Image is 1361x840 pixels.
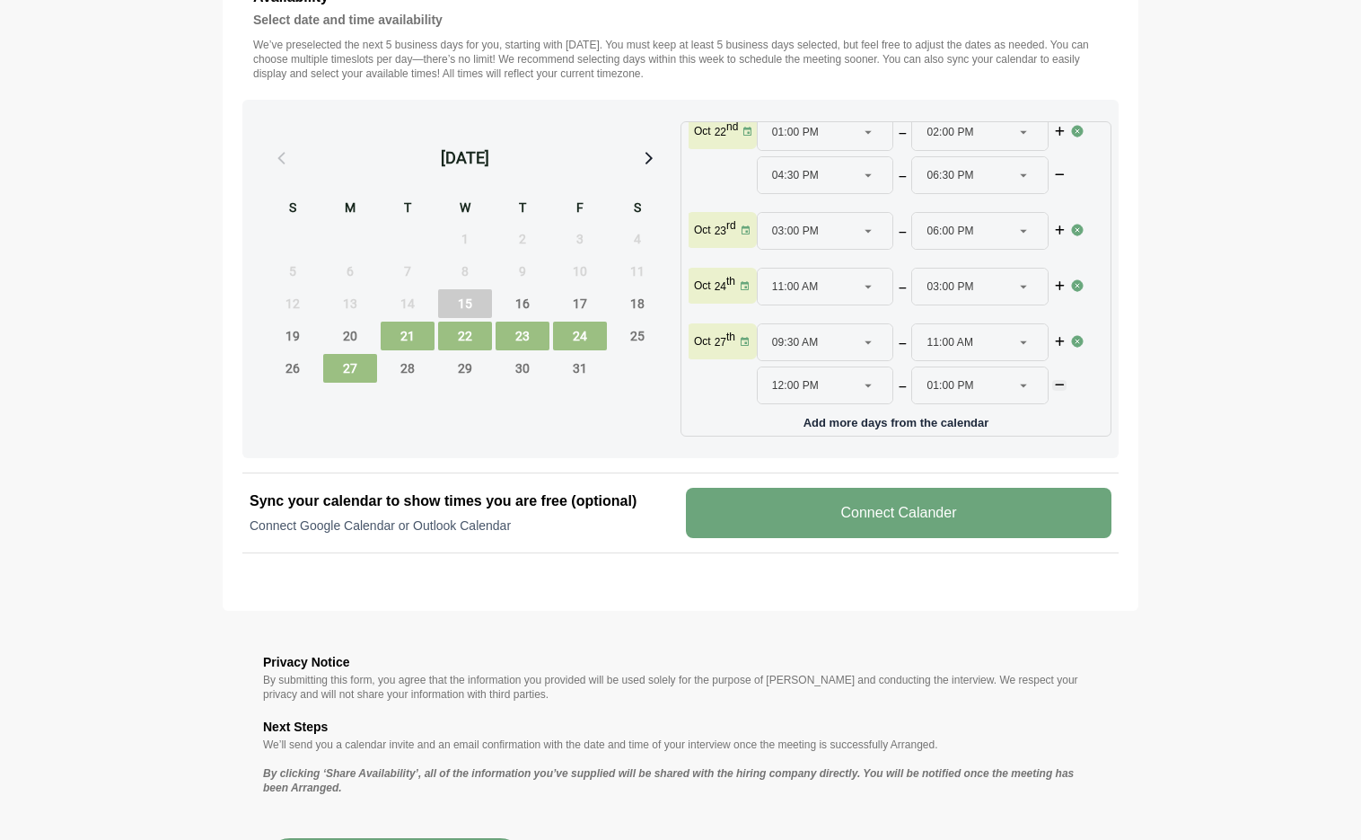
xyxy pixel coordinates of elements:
[496,322,549,350] span: Thursday, October 23, 2025
[438,198,492,221] div: W
[496,225,549,253] span: Thursday, October 2, 2025
[726,331,735,343] sup: th
[726,275,735,287] sup: th
[553,257,607,286] span: Friday, October 10, 2025
[266,354,320,383] span: Sunday, October 26, 2025
[438,354,492,383] span: Wednesday, October 29, 2025
[553,322,607,350] span: Friday, October 24, 2025
[253,38,1108,81] p: We’ve preselected the next 5 business days for you, starting with [DATE]. You must keep at least ...
[253,9,1108,31] h4: Select date and time availability
[553,354,607,383] span: Friday, October 31, 2025
[715,126,726,138] strong: 22
[438,289,492,318] span: Wednesday, October 15, 2025
[926,213,973,249] span: 06:00 PM
[726,120,738,133] sup: nd
[381,322,435,350] span: Tuesday, October 21, 2025
[926,269,973,305] span: 03:00 PM
[610,322,664,350] span: Saturday, October 25, 2025
[610,225,664,253] span: Saturday, October 4, 2025
[715,225,726,237] strong: 23
[381,257,435,286] span: Tuesday, October 7, 2025
[263,716,1098,738] h3: Next Steps
[772,114,819,150] span: 01:00 PM
[323,322,377,350] span: Monday, October 20, 2025
[926,367,973,403] span: 01:00 PM
[772,367,819,403] span: 12:00 PM
[694,279,711,293] p: Oct
[323,257,377,286] span: Monday, October 6, 2025
[250,491,675,512] h2: Sync your calendar to show times you are free (optional)
[438,257,492,286] span: Wednesday, October 8, 2025
[610,198,664,221] div: S
[686,488,1111,538] v-button: Connect Calander
[263,766,1098,795] p: By clicking ‘Share Availability’, all of the information you’ve supplied will be shared with the ...
[694,124,711,138] p: Oct
[496,257,549,286] span: Thursday, October 9, 2025
[689,410,1103,429] p: Add more days from the calendar
[772,213,819,249] span: 03:00 PM
[496,198,549,221] div: T
[610,289,664,318] span: Saturday, October 18, 2025
[266,257,320,286] span: Sunday, October 5, 2025
[381,354,435,383] span: Tuesday, October 28, 2025
[496,354,549,383] span: Thursday, October 30, 2025
[381,289,435,318] span: Tuesday, October 14, 2025
[610,257,664,286] span: Saturday, October 11, 2025
[715,336,726,349] strong: 27
[323,289,377,318] span: Monday, October 13, 2025
[323,354,377,383] span: Monday, October 27, 2025
[263,673,1098,702] p: By submitting this form, you agree that the information you provided will be used solely for the ...
[496,289,549,318] span: Thursday, October 16, 2025
[694,334,711,349] p: Oct
[263,651,1098,673] h3: Privacy Notice
[926,157,973,193] span: 06:30 PM
[553,289,607,318] span: Friday, October 17, 2025
[715,280,726,293] strong: 24
[266,322,320,350] span: Sunday, October 19, 2025
[926,324,973,360] span: 11:00 AM
[553,225,607,253] span: Friday, October 3, 2025
[772,269,819,305] span: 11:00 AM
[263,738,1098,752] p: We’ll send you a calendar invite and an email confirmation with the date and time of your intervi...
[438,322,492,350] span: Wednesday, October 22, 2025
[726,219,736,232] sup: rd
[553,198,607,221] div: F
[926,114,973,150] span: 02:00 PM
[381,198,435,221] div: T
[438,225,492,253] span: Wednesday, October 1, 2025
[441,146,489,171] div: [DATE]
[772,324,819,360] span: 09:30 AM
[694,223,711,237] p: Oct
[266,198,320,221] div: S
[266,289,320,318] span: Sunday, October 12, 2025
[772,157,819,193] span: 04:30 PM
[323,198,377,221] div: M
[250,517,675,535] p: Connect Google Calendar or Outlook Calendar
